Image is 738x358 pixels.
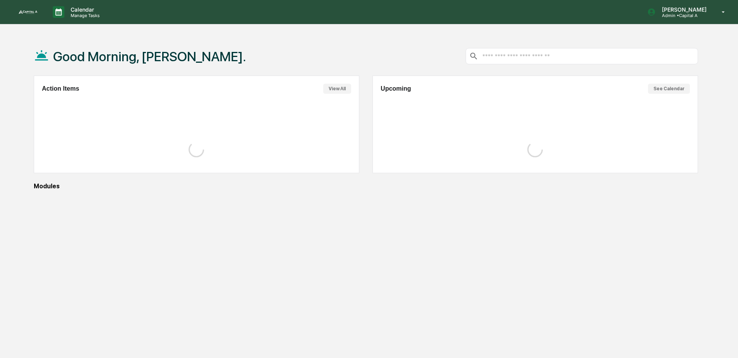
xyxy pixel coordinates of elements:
[648,84,690,94] button: See Calendar
[656,13,710,18] p: Admin • Capital A
[656,6,710,13] p: [PERSON_NAME]
[34,182,698,190] div: Modules
[64,6,104,13] p: Calendar
[19,10,37,14] img: logo
[42,85,79,92] h2: Action Items
[53,49,246,64] h1: Good Morning, [PERSON_NAME].
[64,13,104,18] p: Manage Tasks
[323,84,351,94] button: View All
[381,85,411,92] h2: Upcoming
